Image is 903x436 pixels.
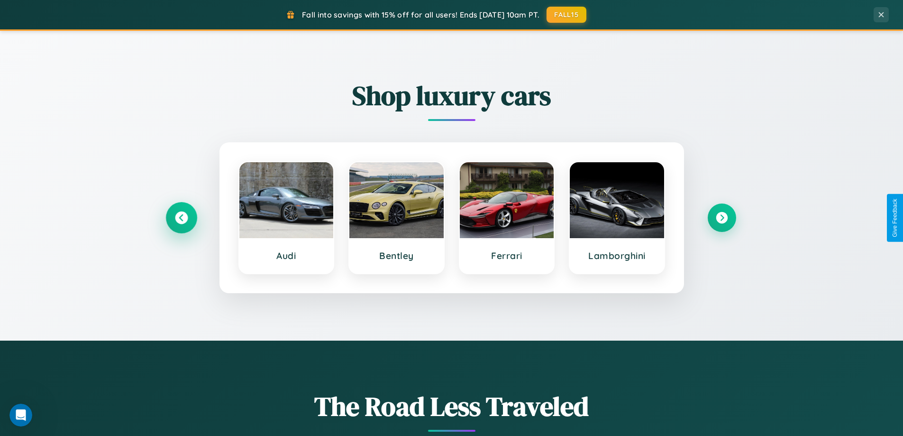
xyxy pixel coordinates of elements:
[167,77,736,114] h2: Shop luxury cars
[359,250,434,261] h3: Bentley
[579,250,655,261] h3: Lamborghini
[302,10,539,19] span: Fall into savings with 15% off for all users! Ends [DATE] 10am PT.
[249,250,324,261] h3: Audi
[9,404,32,427] iframe: Intercom live chat
[167,388,736,425] h1: The Road Less Traveled
[469,250,545,261] h3: Ferrari
[892,199,898,237] div: Give Feedback
[547,7,586,23] button: FALL15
